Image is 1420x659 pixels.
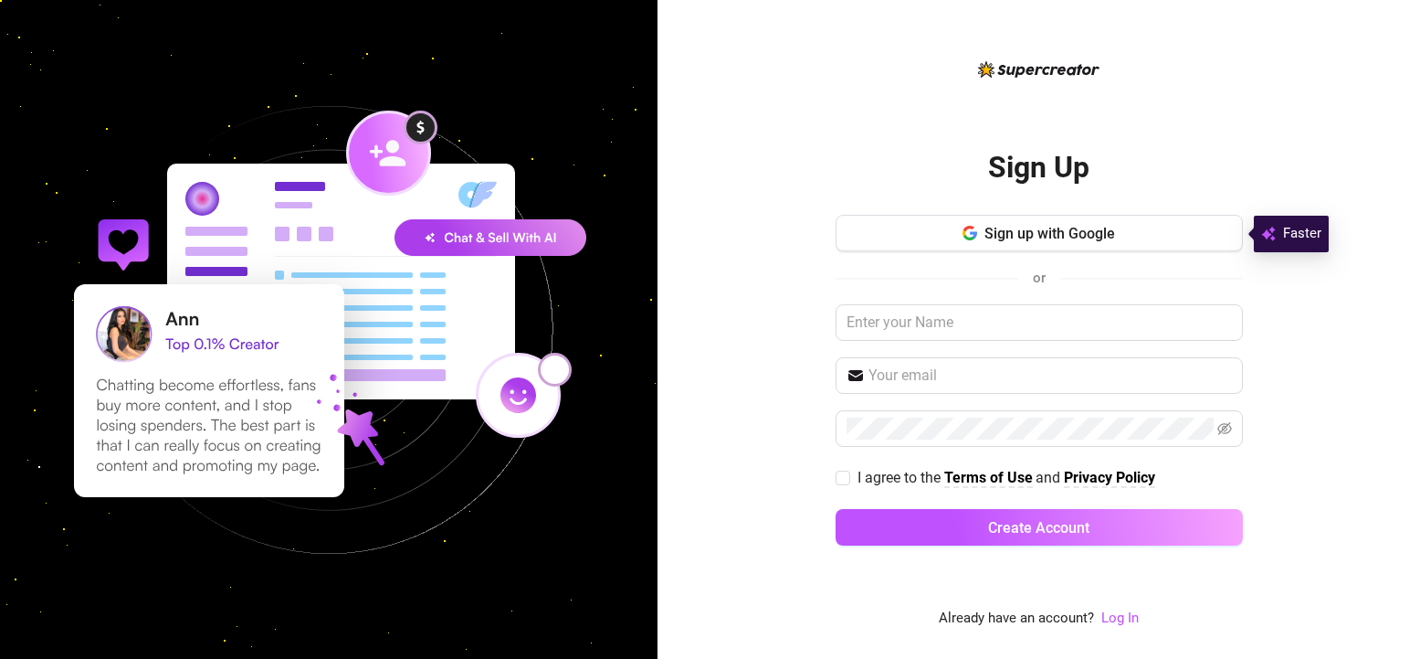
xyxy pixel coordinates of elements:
button: Sign up with Google [836,215,1243,251]
a: Terms of Use [944,469,1033,488]
img: svg%3e [1261,223,1276,245]
button: Create Account [836,509,1243,546]
strong: Terms of Use [944,469,1033,486]
a: Privacy Policy [1064,469,1155,488]
span: Already have an account? [939,608,1094,630]
strong: Privacy Policy [1064,469,1155,486]
a: Log In [1101,610,1139,626]
span: eye-invisible [1217,421,1232,436]
span: or [1033,270,1046,286]
img: logo-BBDzfeDw.svg [978,61,1099,78]
span: Faster [1283,223,1321,245]
img: signup-background-D0MIrEPF.svg [13,14,645,646]
span: and [1036,469,1064,486]
h2: Sign Up [988,149,1089,186]
span: I agree to the [857,469,944,486]
a: Log In [1101,608,1139,630]
input: Your email [868,365,1232,387]
input: Enter your Name [836,304,1243,341]
span: Sign up with Google [984,225,1115,242]
span: Create Account [988,519,1089,537]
